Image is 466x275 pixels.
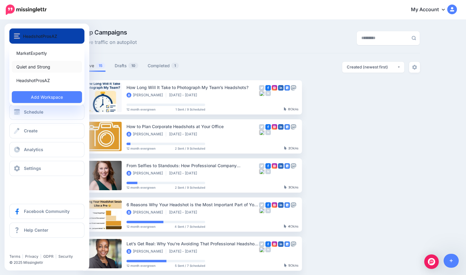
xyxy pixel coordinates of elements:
li: [DATE] - [DATE] [169,132,200,137]
span: 1 [171,63,179,68]
div: Open Intercom Messenger [424,254,439,269]
img: google_business-square.png [284,124,290,130]
a: Privacy [25,254,38,259]
a: Schedule [9,104,84,120]
b: 0 [288,107,290,111]
a: Security [58,254,73,259]
span: 12 month evergreen [126,186,156,189]
span: Schedule [24,109,43,114]
b: 2 [288,146,290,150]
div: Domain Overview [24,36,54,40]
img: facebook-square.png [265,241,271,247]
iframe: Twitter Follow Button [9,245,56,251]
img: Missinglettr [6,5,47,15]
div: v 4.0.25 [17,10,30,15]
span: 10 [128,63,138,68]
img: instagram-square.png [272,241,277,247]
span: Facebook Community [24,209,70,214]
img: linkedin-square.png [278,163,284,169]
a: GDPR [43,254,54,259]
li: [DATE] - [DATE] [169,93,200,98]
img: pointer-grey-darker.png [284,107,287,111]
li: [PERSON_NAME] [126,93,166,98]
img: facebook-square.png [265,202,271,208]
span: 2 Sent / 9 Scheduled [175,186,205,189]
li: [PERSON_NAME] [126,132,166,137]
span: HeadshotProsAZ [23,33,57,40]
li: [PERSON_NAME] [126,171,166,176]
img: tab_domain_overview_orange.svg [18,35,22,40]
a: My Account [405,2,457,17]
div: How Long Will It Take to Photograph My Team’s Headshots? [126,84,259,91]
img: linkedin-square.png [278,241,284,247]
li: [PERSON_NAME] [126,210,166,215]
div: Domain: [DOMAIN_NAME] [16,16,67,21]
img: google_business-square.png [284,85,290,91]
img: tab_keywords_by_traffic_grey.svg [61,35,66,40]
span: 12 month evergreen [126,264,156,267]
div: How to Plan Corporate Headshots at Your Office [126,123,259,130]
img: twitter-grey-square.png [259,241,264,247]
img: medium-grey-square.png [265,208,271,213]
b: 5 [288,263,290,267]
span: Help Center [24,227,48,233]
img: logo_orange.svg [10,10,15,15]
button: HeadshotProsAZ [9,28,84,44]
a: Completed1 [148,62,179,69]
img: facebook-square.png [265,163,271,169]
img: mastodon-grey-square.png [291,124,296,130]
span: Drive traffic on autopilot [81,38,137,46]
div: Keywords by Traffic [68,36,100,40]
img: medium-grey-square.png [265,91,271,96]
img: medium-grey-square.png [265,169,271,174]
a: Active15 [81,62,106,69]
b: 3 [288,185,290,189]
img: linkedin-square.png [278,202,284,208]
img: twitter-grey-square.png [259,202,264,208]
div: Clicks [284,108,298,111]
img: twitter-grey-square.png [259,163,264,169]
img: bluesky-grey-square.png [259,247,264,252]
img: search-grey-6.png [412,36,416,40]
img: bluesky-grey-square.png [259,208,264,213]
a: Settings [9,161,84,176]
div: Clicks [284,147,298,150]
img: instagram-square.png [272,85,277,91]
img: twitter-grey-square.png [259,124,264,130]
div: Let’s Get Real: Why You’re Avoiding That Professional Headshot (And Why You Shouldn’t) [126,240,259,247]
div: From Selfies to Standouts: How Professional Company Headshots Celebrate Your People and Strengthe... [126,162,259,169]
a: Quiet and Strong [12,61,82,73]
span: Drip Campaigns [81,29,137,35]
img: mastodon-grey-square.png [291,163,296,169]
span: Create [24,128,38,133]
a: Analytics [9,142,84,157]
span: 15 [96,63,105,68]
li: [DATE] - [DATE] [169,210,200,215]
img: google_business-square.png [284,163,290,169]
span: 2 Sent / 9 Scheduled [175,147,205,150]
img: linkedin-square.png [278,85,284,91]
img: pointer-grey-darker.png [284,185,287,189]
a: HeadshotProsAZ [12,75,82,86]
b: 4 [288,224,290,228]
img: website_grey.svg [10,16,15,21]
img: pointer-grey-darker.png [284,263,287,267]
img: pointer-grey-darker.png [284,224,287,228]
img: menu.png [14,33,20,39]
li: © 2025 Missinglettr [9,260,89,266]
span: 1 Sent / 9 Scheduled [176,108,205,111]
img: google_business-square.png [284,202,290,208]
div: 6 Reasons Why Your Headshot is the Most Important Part of Your Personal Branding [126,201,259,208]
a: Terms [9,254,20,259]
a: MarketExpertly [12,47,82,59]
img: bluesky-grey-square.png [259,169,264,174]
a: Create [9,123,84,138]
img: instagram-square.png [272,202,277,208]
a: Drafts10 [115,62,139,69]
span: | [40,254,41,259]
img: twitter-grey-square.png [259,85,264,91]
div: Clicks [284,264,298,267]
img: linkedin-square.png [278,124,284,130]
li: [DATE] - [DATE] [169,171,200,176]
span: 12 month evergreen [126,108,156,111]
